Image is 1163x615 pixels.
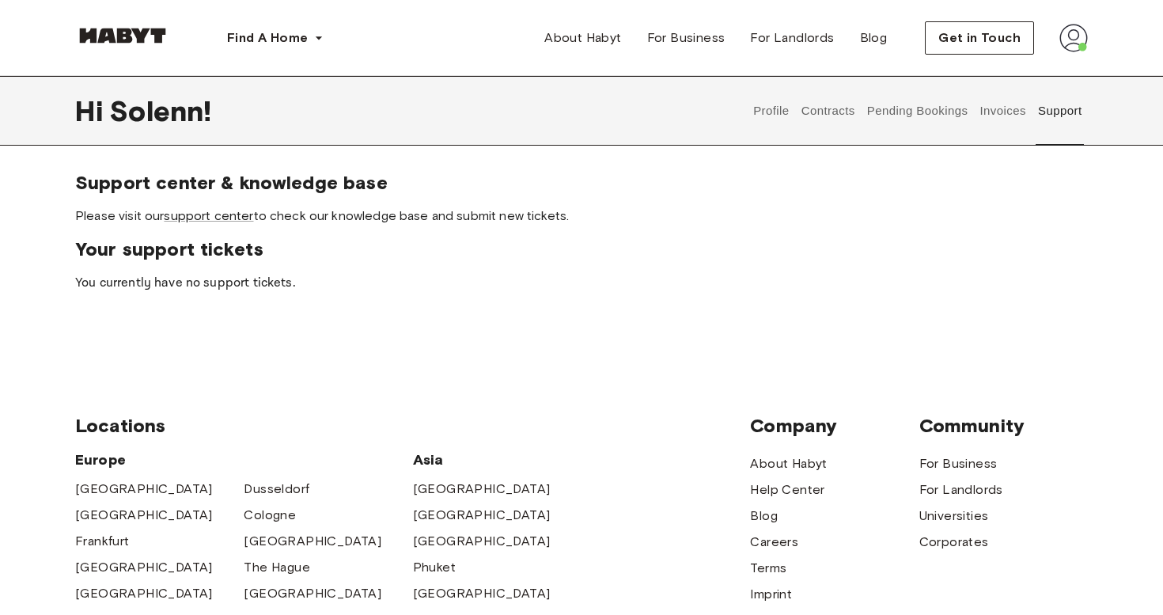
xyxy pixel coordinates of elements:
a: For Landlords [919,480,1003,499]
button: Find A Home [214,22,336,54]
a: [GEOGRAPHIC_DATA] [244,584,381,603]
a: support center [164,208,253,223]
span: Your support tickets [75,237,1088,261]
span: Find A Home [227,28,308,47]
span: Community [919,414,1088,438]
span: Locations [75,414,750,438]
button: Profile [752,76,792,146]
div: user profile tabs [748,76,1088,146]
a: Cologne [244,506,296,525]
span: Hi [75,94,109,127]
a: Blog [750,507,778,526]
span: For Landlords [750,28,834,47]
a: [GEOGRAPHIC_DATA] [75,480,213,499]
a: For Business [635,22,738,54]
a: [GEOGRAPHIC_DATA] [75,558,213,577]
button: Invoices [978,76,1028,146]
button: Get in Touch [925,21,1034,55]
a: Imprint [750,585,792,604]
span: Asia [413,450,581,469]
a: Frankfurt [75,532,130,551]
a: [GEOGRAPHIC_DATA] [413,480,551,499]
a: [GEOGRAPHIC_DATA] [413,532,551,551]
img: Habyt [75,28,170,44]
span: Europe [75,450,413,469]
span: About Habyt [544,28,621,47]
span: Please visit our to check our knowledge base and submit new tickets. [75,207,1088,225]
a: [GEOGRAPHIC_DATA] [413,506,551,525]
a: [GEOGRAPHIC_DATA] [75,584,213,603]
a: Universities [919,507,989,526]
button: Contracts [799,76,857,146]
a: Phuket [413,558,456,577]
a: [GEOGRAPHIC_DATA] [75,506,213,525]
p: You currently have no support tickets. [75,274,1088,293]
a: For Landlords [737,22,847,54]
span: Get in Touch [938,28,1021,47]
a: [GEOGRAPHIC_DATA] [244,532,381,551]
a: Corporates [919,533,989,552]
a: Terms [750,559,786,578]
span: Support center & knowledge base [75,171,1088,195]
a: The Hague [244,558,310,577]
button: Support [1036,76,1084,146]
span: Blog [860,28,888,47]
span: For Business [647,28,725,47]
span: Solenn ! [109,94,211,127]
span: Company [750,414,919,438]
a: Blog [847,22,900,54]
button: Pending Bookings [865,76,970,146]
a: For Business [919,454,998,473]
a: Careers [750,533,798,552]
a: About Habyt [532,22,634,54]
a: Help Center [750,480,824,499]
a: [GEOGRAPHIC_DATA] [413,584,551,603]
a: About Habyt [750,454,827,473]
a: Dusseldorf [244,480,309,499]
img: avatar [1059,24,1088,52]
